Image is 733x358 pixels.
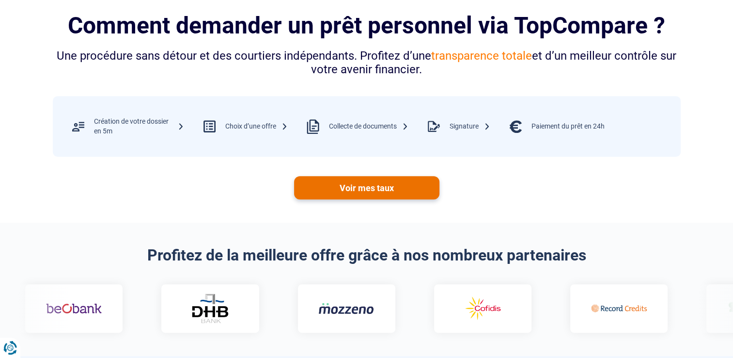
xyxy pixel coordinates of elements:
a: Voir mes taux [294,176,439,199]
h2: Profitez de la meilleure offre grâce à nos nombreux partenaires [53,246,681,264]
span: transparence totale [431,49,532,63]
div: Création de votre dossier en 5m [94,117,184,136]
div: Une procédure sans détour et des courtiers indépendants. Profitez d’une et d’un meilleur contrôle... [53,49,681,77]
div: Collecte de documents [329,122,408,131]
img: Record credits [591,294,646,323]
div: Signature [450,122,490,131]
img: DHB Bank [190,293,229,323]
h2: Comment demander un prêt personnel via TopCompare ? [53,12,681,39]
img: Beobank [46,294,101,323]
img: Mozzeno [318,302,374,314]
div: Paiement du prêt en 24h [531,122,605,131]
div: Choix d’une offre [225,122,288,131]
img: Cofidis [454,294,510,323]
